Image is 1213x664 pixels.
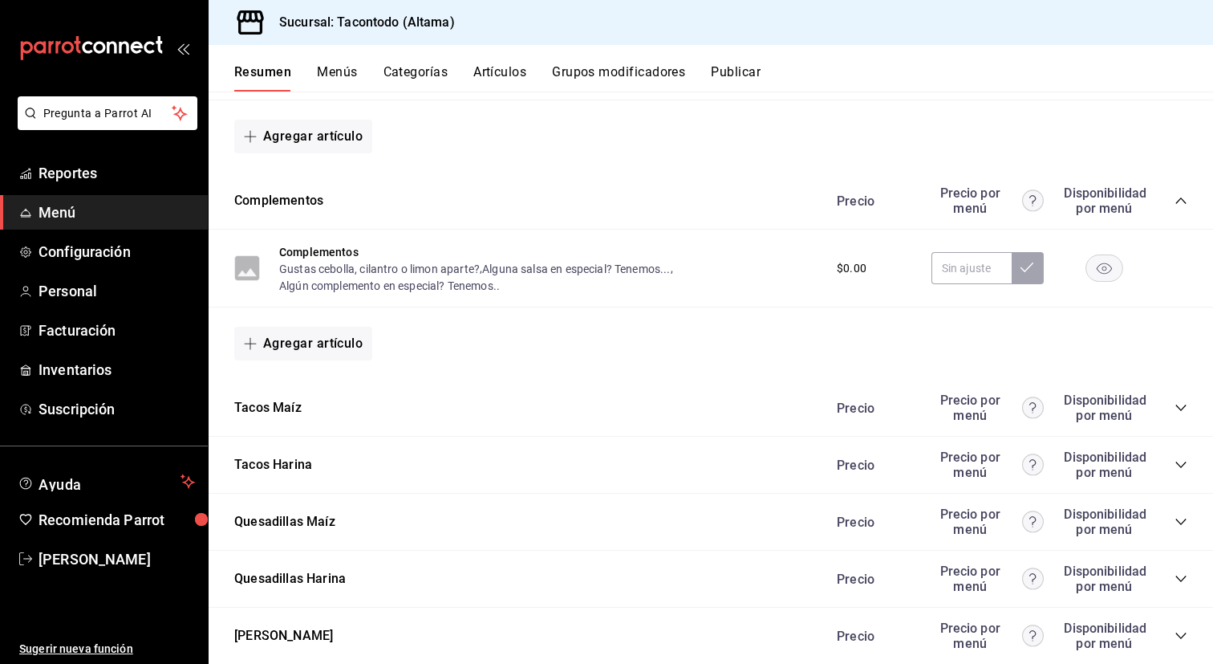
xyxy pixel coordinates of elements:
[821,193,923,209] div: Precio
[383,64,448,92] button: Categorías
[821,401,923,416] div: Precio
[234,327,372,361] button: Agregar artículo
[821,458,923,473] div: Precio
[931,393,1044,423] div: Precio por menú
[279,244,359,260] button: Complementos
[279,260,821,295] div: , ,
[711,64,761,92] button: Publicar
[1064,564,1144,594] div: Disponibilidad por menú
[1174,629,1187,642] button: collapse-category-row
[1174,572,1187,585] button: collapse-category-row
[317,64,357,92] button: Menús
[234,570,346,589] button: Quesadillas Harina
[234,64,291,92] button: Resumen
[552,64,685,92] button: Grupos modificadores
[43,105,172,122] span: Pregunta a Parrot AI
[176,42,189,55] button: open_drawer_menu
[931,450,1044,480] div: Precio por menú
[279,278,500,294] button: Algún complemento en especial? Tenemos..
[1174,458,1187,471] button: collapse-category-row
[821,572,923,587] div: Precio
[1064,507,1144,537] div: Disponibilidad por menú
[39,202,195,223] span: Menú
[39,472,174,491] span: Ayuda
[931,621,1044,651] div: Precio por menú
[1064,450,1144,480] div: Disponibilidad por menú
[1064,621,1144,651] div: Disponibilidad por menú
[473,64,526,92] button: Artículos
[39,280,195,302] span: Personal
[1174,194,1187,207] button: collapse-category-row
[39,359,195,381] span: Inventarios
[837,260,866,277] span: $0.00
[821,629,923,644] div: Precio
[931,185,1044,216] div: Precio por menú
[482,261,670,277] button: Alguna salsa en especial? Tenemos...
[18,96,197,130] button: Pregunta a Parrot AI
[39,509,195,531] span: Recomienda Parrot
[11,116,197,133] a: Pregunta a Parrot AI
[1174,515,1187,528] button: collapse-category-row
[234,399,302,418] button: Tacos Maíz
[234,513,335,532] button: Quesadillas Maíz
[39,398,195,420] span: Suscripción
[39,241,195,263] span: Configuración
[266,13,455,32] h3: Sucursal: Tacontodo (Altama)
[931,252,1012,284] input: Sin ajuste
[39,162,195,184] span: Reportes
[1064,185,1144,216] div: Disponibilidad por menú
[234,192,323,210] button: Complementos
[234,456,312,475] button: Tacos Harina
[39,548,195,570] span: [PERSON_NAME]
[234,627,333,646] button: [PERSON_NAME]
[234,120,372,153] button: Agregar artículo
[1174,401,1187,414] button: collapse-category-row
[19,641,195,658] span: Sugerir nueva función
[931,564,1044,594] div: Precio por menú
[821,515,923,530] div: Precio
[931,507,1044,537] div: Precio por menú
[279,261,480,277] button: Gustas cebolla, cilantro o limon aparte?
[39,320,195,341] span: Facturación
[1064,393,1144,423] div: Disponibilidad por menú
[234,64,1213,92] div: navigation tabs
